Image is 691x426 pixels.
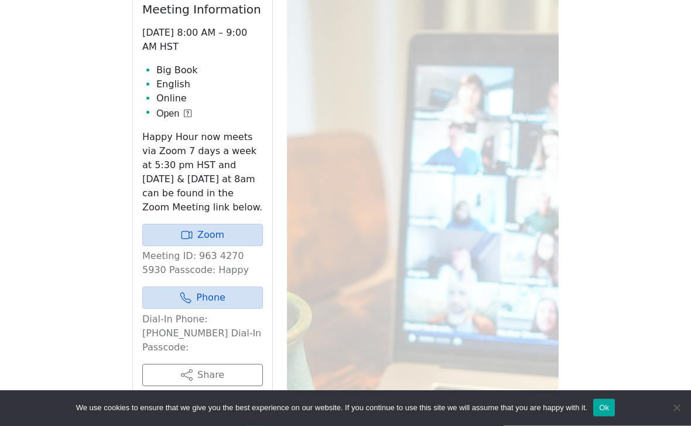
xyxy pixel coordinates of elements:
a: Phone [142,287,263,309]
span: Open [156,107,179,121]
button: Ok [593,399,615,417]
span: We use cookies to ensure that we give you the best experience on our website. If you continue to ... [76,402,587,414]
p: Meeting ID: 963 4270 5930 Passcode: Happy [142,250,263,278]
h2: Meeting Information [142,3,263,17]
p: Dial-In Phone: [PHONE_NUMBER] Dial-In Passcode: [142,313,263,355]
li: Online [156,92,263,106]
a: Zoom [142,224,263,247]
li: Big Book [156,64,263,78]
li: English [156,78,263,92]
button: Open [156,107,191,121]
p: [DATE] 8:00 AM – 9:00 AM HST [142,26,263,54]
span: No [671,402,682,414]
button: Share [142,364,263,387]
p: Happy Hour now meets via Zoom 7 days a week at 5:30 pm HST and [DATE] & [DATE] at 8am can be foun... [142,131,263,215]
